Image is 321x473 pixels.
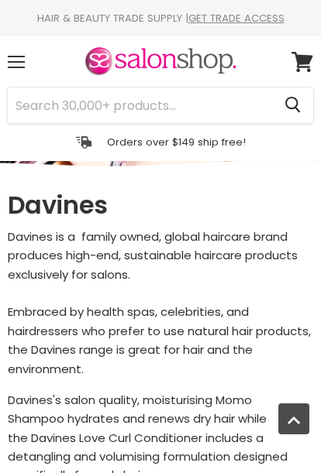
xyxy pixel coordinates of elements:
[107,135,246,149] p: Orders over $149 ship free!
[8,87,272,123] input: Search
[272,87,313,123] button: Search
[8,189,313,221] h1: Davines
[188,11,285,26] a: GET TRADE ACCESS
[7,87,314,124] form: Product
[8,228,313,379] p: Davines is a family owned, global haircare brand produces high-end, sustainable haircare products...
